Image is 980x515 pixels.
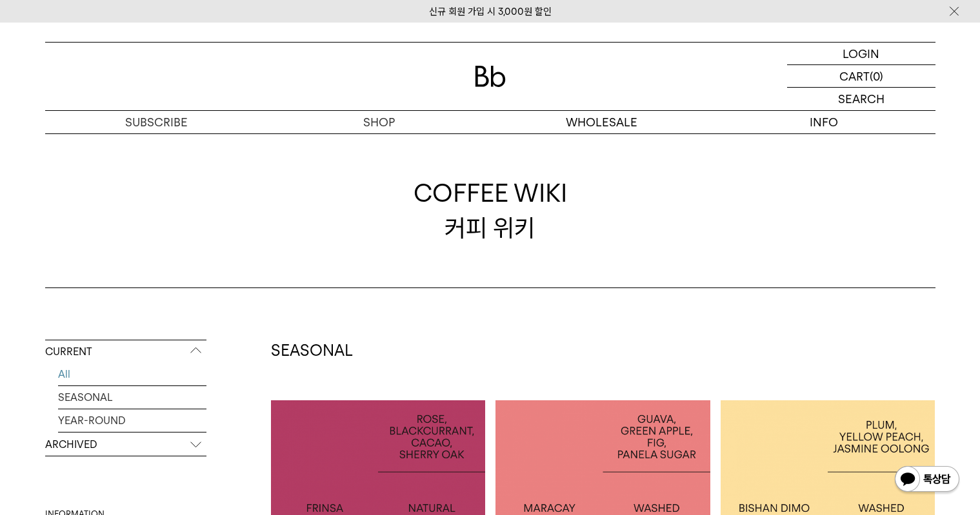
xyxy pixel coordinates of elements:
[45,433,206,456] p: ARCHIVED
[271,340,935,362] h2: SEASONAL
[894,465,961,496] img: 카카오톡 채널 1:1 채팅 버튼
[838,88,885,110] p: SEARCH
[429,6,552,17] a: 신규 회원 가입 시 3,000원 할인
[843,43,879,64] p: LOGIN
[414,176,567,244] div: 커피 위키
[45,111,268,133] a: SUBSCRIBE
[870,65,883,87] p: (0)
[268,111,490,133] a: SHOP
[414,176,567,210] span: COFFEE WIKI
[58,386,206,409] a: SEASONAL
[45,340,206,364] p: CURRENT
[58,363,206,385] a: All
[787,65,935,88] a: CART (0)
[475,66,506,87] img: 로고
[839,65,870,87] p: CART
[490,111,713,133] p: WHOLESALE
[787,43,935,65] a: LOGIN
[58,409,206,432] a: YEAR-ROUND
[713,111,935,133] p: INFO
